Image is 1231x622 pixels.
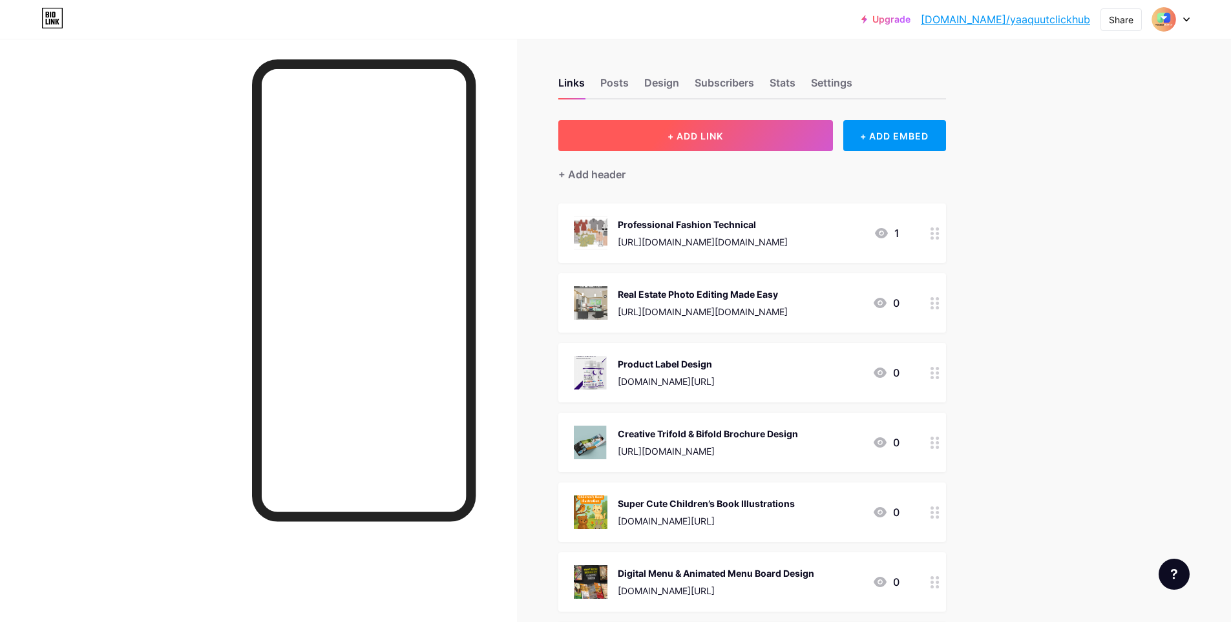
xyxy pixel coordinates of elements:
[618,566,814,580] div: Digital Menu & Animated Menu Board Design
[558,75,585,98] div: Links
[574,216,607,250] img: Professional Fashion Technical
[644,75,679,98] div: Design
[695,75,754,98] div: Subscribers
[574,426,607,459] img: Creative Trifold & Bifold Brochure Design
[668,130,723,141] span: + ADD LINK
[770,75,795,98] div: Stats
[618,497,795,510] div: Super Cute Children’s Book Illustrations
[574,495,607,529] img: Super Cute Children’s Book Illustrations
[558,120,833,151] button: + ADD LINK
[921,12,1090,27] a: [DOMAIN_NAME]/yaaquutclickhub
[618,235,788,249] div: [URL][DOMAIN_NAME][DOMAIN_NAME]
[1109,13,1133,26] div: Share
[1152,7,1176,32] img: yaaquutclickhub
[558,167,626,182] div: + Add header
[618,305,788,318] div: [URL][DOMAIN_NAME][DOMAIN_NAME]
[872,504,900,520] div: 0
[574,565,607,599] img: Digital Menu & Animated Menu Board Design
[574,356,607,389] img: Product Label Design
[600,75,629,98] div: Posts
[618,427,798,441] div: Creative Trifold & Bifold Brochure Design
[574,286,607,320] img: Real Estate Photo Editing Made Easy
[618,444,798,458] div: [URL][DOMAIN_NAME]
[872,295,900,311] div: 0
[618,375,715,388] div: [DOMAIN_NAME][URL]
[618,514,795,528] div: [DOMAIN_NAME][URL]
[872,574,900,590] div: 0
[618,287,788,301] div: Real Estate Photo Editing Made Easy
[811,75,852,98] div: Settings
[861,14,910,25] a: Upgrade
[618,218,788,231] div: Professional Fashion Technical
[618,584,814,597] div: [DOMAIN_NAME][URL]
[618,357,715,371] div: Product Label Design
[872,365,900,380] div: 0
[874,225,900,241] div: 1
[843,120,946,151] div: + ADD EMBED
[872,435,900,450] div: 0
